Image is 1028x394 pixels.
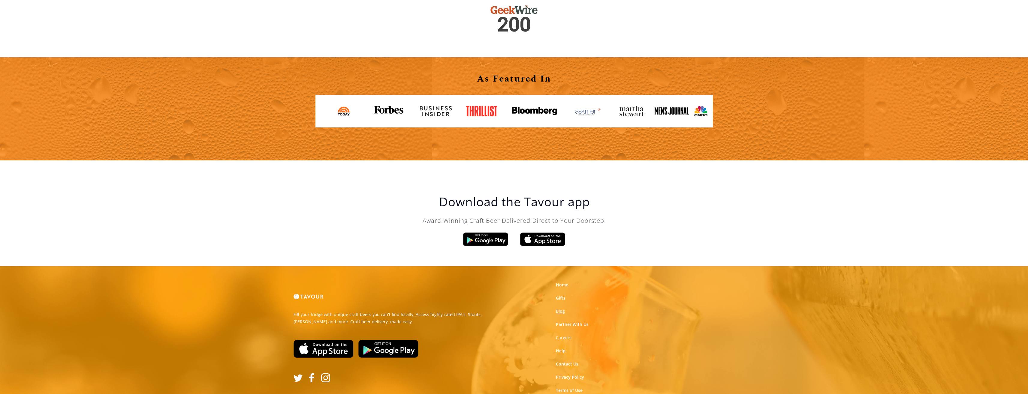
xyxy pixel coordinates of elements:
a: Contact Us [556,361,578,367]
p: Fill your fridge with unique craft beers you can't find locally. Access highly-rated IPA's, Stout... [294,311,510,325]
a: Help [556,348,565,354]
a: Privacy Policy [556,374,584,380]
p: Award-Winning Craft Beer Delivered Direct to Your Doorstep. [394,216,635,225]
a: Gifts [556,295,565,301]
a: Home [556,282,568,288]
a: Partner With Us [556,321,589,327]
strong: As Featured In [477,72,551,86]
a: Blog [556,308,565,314]
a: Terms of Use [556,387,583,393]
a: Careers [556,335,571,341]
h1: Download the Tavour app [394,195,635,209]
